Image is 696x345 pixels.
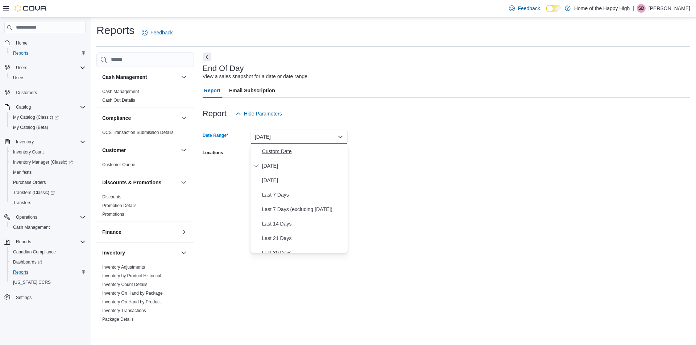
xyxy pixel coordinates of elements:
[10,198,34,207] a: Transfers
[102,290,163,296] span: Inventory On Hand by Package
[262,190,345,199] span: Last 7 Days
[102,282,148,287] span: Inventory Count Details
[7,147,88,157] button: Inventory Count
[13,249,56,255] span: Canadian Compliance
[139,25,175,40] a: Feedback
[10,158,76,167] a: Inventory Manager (Classic)
[637,4,646,13] div: Sarah Davidson
[546,5,561,12] input: Dark Mode
[102,265,145,270] a: Inventory Adjustments
[10,73,27,82] a: Users
[262,161,345,170] span: [DATE]
[102,316,134,322] span: Package Details
[203,64,244,73] h3: End Of Day
[10,158,86,167] span: Inventory Manager (Classic)
[262,205,345,214] span: Last 7 Days (excluding [DATE])
[102,249,125,256] h3: Inventory
[7,122,88,132] button: My Catalog (Beta)
[102,203,137,208] a: Promotion Details
[13,125,48,130] span: My Catalog (Beta)
[10,268,31,277] a: Reports
[96,23,134,38] h1: Reports
[96,160,194,172] div: Customer
[13,293,86,302] span: Settings
[574,4,630,13] p: Home of the Happy High
[262,147,345,156] span: Custom Date
[102,308,146,313] a: Inventory Transactions
[10,248,59,256] a: Canadian Compliance
[13,63,86,72] span: Users
[13,88,86,97] span: Customers
[13,138,37,146] button: Inventory
[10,123,86,132] span: My Catalog (Beta)
[179,228,188,236] button: Finance
[232,106,285,121] button: Hide Parameters
[13,38,86,47] span: Home
[10,198,86,207] span: Transfers
[13,259,42,265] span: Dashboards
[649,4,690,13] p: [PERSON_NAME]
[102,97,135,103] span: Cash Out Details
[203,132,228,138] label: Date Range
[10,258,45,266] a: Dashboards
[13,138,86,146] span: Inventory
[16,295,32,300] span: Settings
[262,234,345,243] span: Last 21 Days
[13,169,32,175] span: Manifests
[10,123,51,132] a: My Catalog (Beta)
[7,73,88,83] button: Users
[7,222,88,232] button: Cash Management
[102,89,139,94] span: Cash Management
[7,188,88,198] a: Transfers (Classic)
[102,273,161,278] a: Inventory by Product Historical
[13,213,86,222] span: Operations
[1,292,88,302] button: Settings
[13,63,30,72] button: Users
[262,176,345,185] span: [DATE]
[179,73,188,81] button: Cash Management
[204,83,220,98] span: Report
[7,48,88,58] button: Reports
[13,103,86,112] span: Catalog
[14,5,47,12] img: Cova
[13,269,28,275] span: Reports
[13,39,30,47] a: Home
[10,148,86,156] span: Inventory Count
[102,89,139,94] a: Cash Management
[203,73,309,80] div: View a sales snapshot for a date or date range.
[10,268,86,277] span: Reports
[250,130,348,144] button: [DATE]
[13,88,40,97] a: Customers
[102,179,161,186] h3: Discounts & Promotions
[638,4,645,13] span: SD
[7,277,88,287] button: [US_STATE] CCRS
[229,83,275,98] span: Email Subscription
[10,113,62,122] a: My Catalog (Classic)
[102,273,161,279] span: Inventory by Product Historical
[7,157,88,167] a: Inventory Manager (Classic)
[10,178,86,187] span: Purchase Orders
[16,104,31,110] span: Catalog
[10,178,49,187] a: Purchase Orders
[102,98,135,103] a: Cash Out Details
[13,224,50,230] span: Cash Management
[102,325,134,331] span: Package History
[102,212,124,217] a: Promotions
[1,212,88,222] button: Operations
[10,188,86,197] span: Transfers (Classic)
[7,247,88,257] button: Canadian Compliance
[10,73,86,82] span: Users
[102,179,178,186] button: Discounts & Promotions
[7,267,88,277] button: Reports
[102,317,134,322] a: Package Details
[150,29,173,36] span: Feedback
[16,139,34,145] span: Inventory
[13,293,34,302] a: Settings
[102,194,121,199] a: Discounts
[244,110,282,117] span: Hide Parameters
[102,299,161,304] a: Inventory On Hand by Product
[203,150,223,156] label: Locations
[203,109,227,118] h3: Report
